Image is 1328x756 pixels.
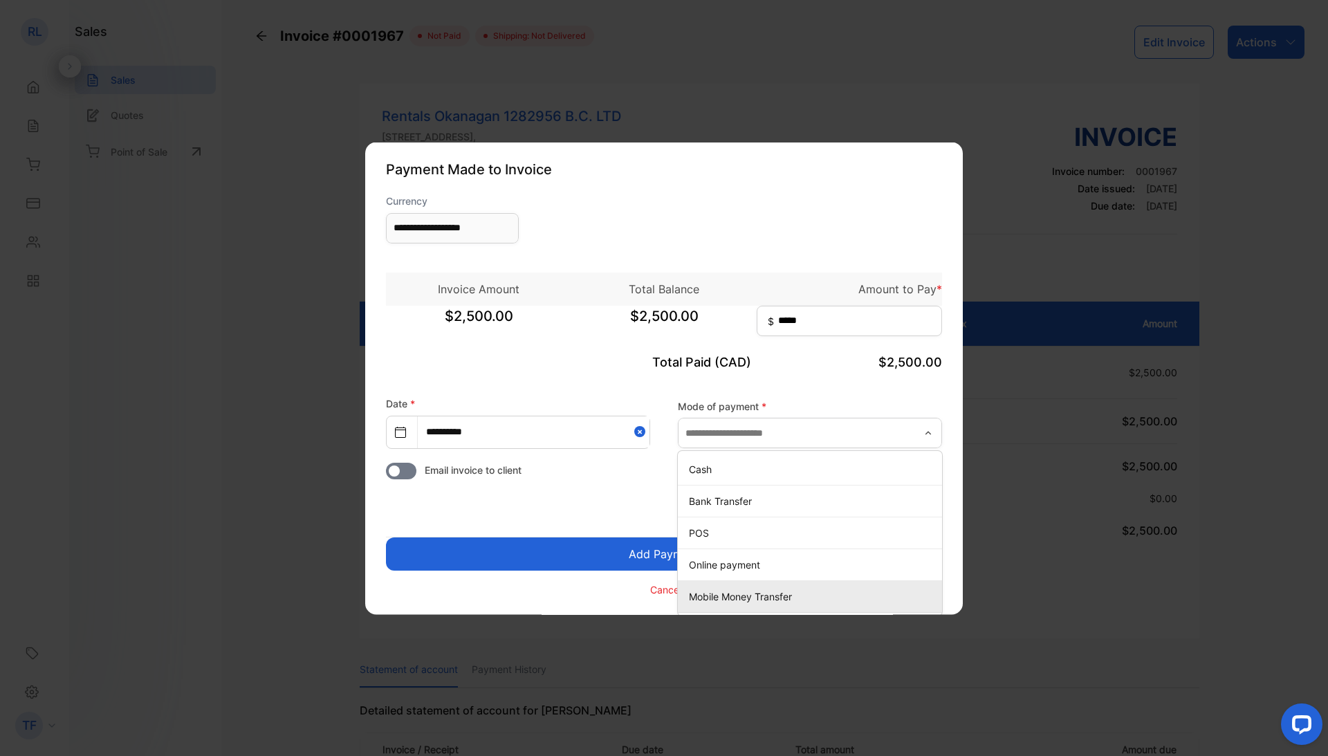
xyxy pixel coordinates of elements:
label: Mode of payment [678,399,942,414]
span: $2,500.00 [878,354,942,369]
iframe: LiveChat chat widget [1270,698,1328,756]
button: Close [634,416,649,447]
button: Add Payment [386,537,942,570]
label: Date [386,397,415,409]
p: Mobile Money Transfer [689,589,937,604]
p: Online payment [689,557,937,572]
p: Invoice Amount [386,280,571,297]
p: Bank Transfer [689,494,937,508]
p: Payment Made to Invoice [386,158,942,179]
p: Cash [689,462,937,477]
p: Total Balance [571,280,757,297]
span: Email invoice to client [425,462,522,477]
p: Cancel [650,582,681,597]
p: Amount to Pay [757,280,942,297]
p: Total Paid (CAD) [571,352,757,371]
label: Currency [386,193,519,208]
span: $2,500.00 [571,305,757,340]
p: POS [689,526,937,540]
span: $ [768,313,774,328]
span: $2,500.00 [386,305,571,340]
